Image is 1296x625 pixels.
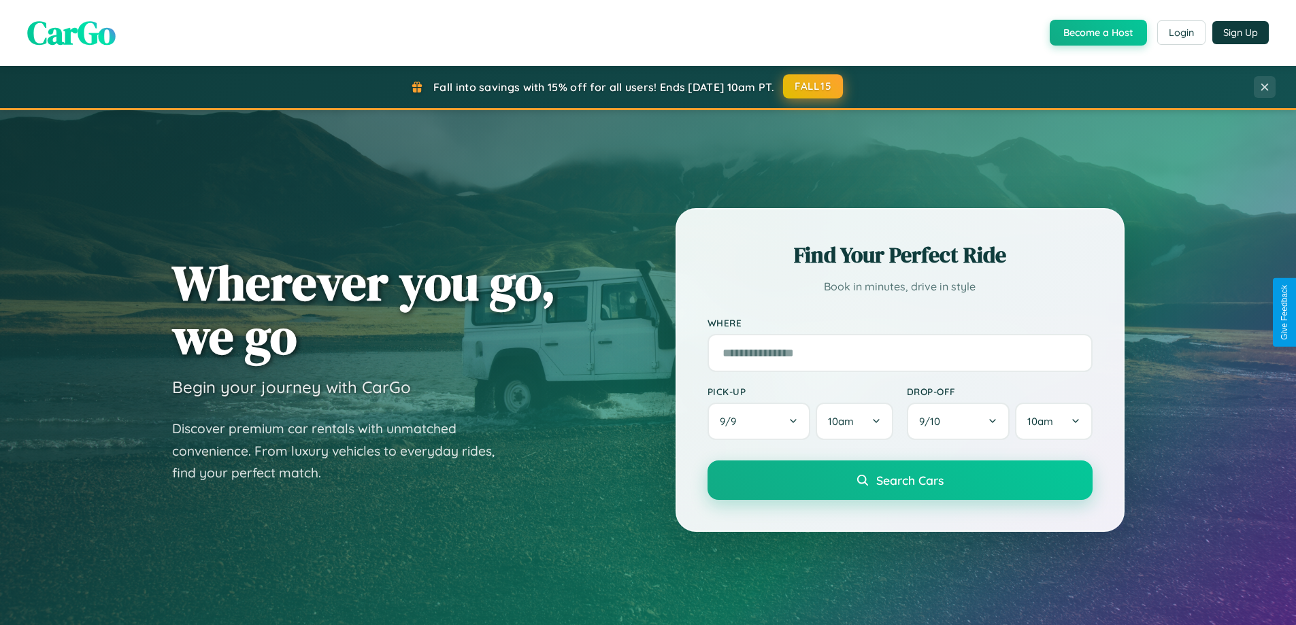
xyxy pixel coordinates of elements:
label: Where [708,317,1093,328]
button: Login [1157,20,1206,45]
p: Book in minutes, drive in style [708,277,1093,297]
label: Drop-off [907,386,1093,397]
button: Sign Up [1212,21,1269,44]
h3: Begin your journey with CarGo [172,377,411,397]
p: Discover premium car rentals with unmatched convenience. From luxury vehicles to everyday rides, ... [172,418,512,484]
span: 10am [828,415,854,428]
label: Pick-up [708,386,893,397]
span: CarGo [27,10,116,55]
button: FALL15 [783,74,843,99]
button: 9/10 [907,403,1010,440]
span: 10am [1027,415,1053,428]
span: 9 / 9 [720,415,743,428]
h1: Wherever you go, we go [172,256,556,363]
button: 10am [816,403,893,440]
span: Search Cars [876,473,944,488]
button: Become a Host [1050,20,1147,46]
button: Search Cars [708,460,1093,500]
span: 9 / 10 [919,415,947,428]
button: 10am [1015,403,1092,440]
span: Fall into savings with 15% off for all users! Ends [DATE] 10am PT. [433,80,774,94]
div: Give Feedback [1280,285,1289,340]
h2: Find Your Perfect Ride [708,240,1093,270]
button: 9/9 [708,403,811,440]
